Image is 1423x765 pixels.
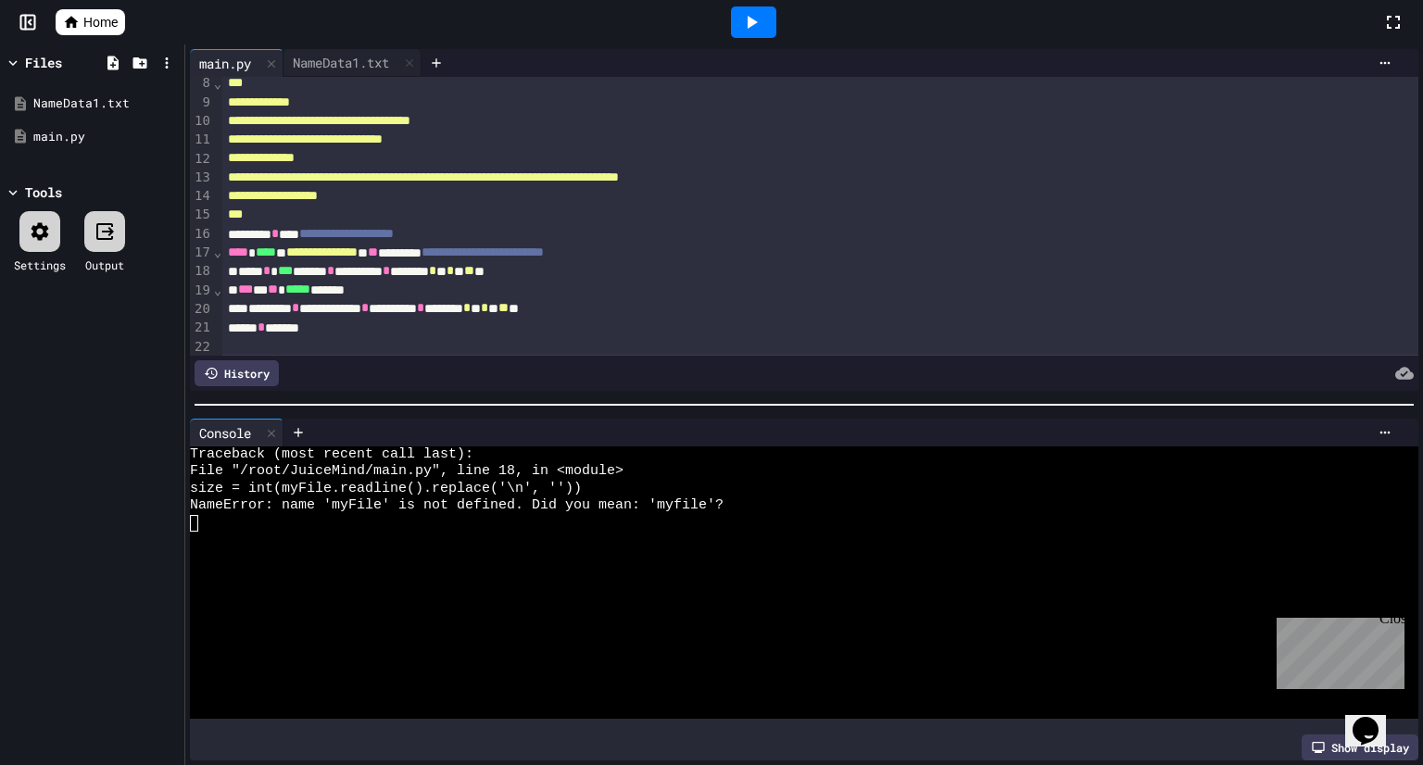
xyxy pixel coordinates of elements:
div: Output [85,257,124,273]
div: 18 [190,262,213,281]
div: 13 [190,169,213,187]
div: 17 [190,244,213,262]
div: 19 [190,282,213,300]
div: main.py [190,54,260,73]
span: Fold line [213,76,222,91]
span: size = int(myFile.readline().replace('\n', '')) [190,481,582,497]
div: NameData1.txt [283,53,398,72]
div: main.py [33,128,178,146]
div: 21 [190,319,213,337]
span: Fold line [213,282,222,297]
div: 9 [190,94,213,112]
div: 11 [190,131,213,149]
span: Traceback (most recent call last): [190,446,473,463]
div: main.py [190,49,283,77]
a: Home [56,9,125,35]
div: 22 [190,338,213,357]
div: Files [25,53,62,72]
div: 8 [190,74,213,93]
div: Settings [14,257,66,273]
div: 14 [190,187,213,206]
iframe: chat widget [1345,691,1404,746]
div: History [195,360,279,386]
span: Fold line [213,245,222,259]
div: 15 [190,206,213,224]
div: Chat with us now!Close [7,7,128,118]
div: 10 [190,112,213,131]
div: NameData1.txt [283,49,422,77]
div: 16 [190,225,213,244]
div: 20 [190,300,213,319]
div: NameData1.txt [33,94,178,113]
span: Home [83,13,118,31]
span: NameError: name 'myFile' is not defined. Did you mean: 'myfile'? [190,497,724,514]
div: Show display [1302,734,1418,760]
div: Console [190,423,260,443]
div: Tools [25,182,62,202]
div: Console [190,419,283,446]
span: File "/root/JuiceMind/main.py", line 18, in <module> [190,463,623,480]
iframe: chat widget [1269,610,1404,689]
div: 12 [190,150,213,169]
